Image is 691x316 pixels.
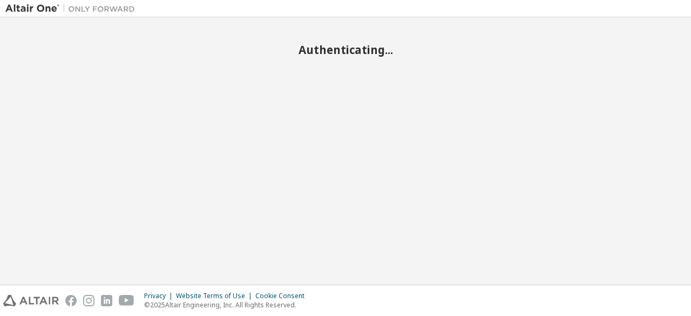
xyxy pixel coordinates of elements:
[65,295,77,306] img: facebook.svg
[3,295,59,306] img: altair_logo.svg
[176,292,255,300] div: Website Terms of Use
[101,295,112,306] img: linkedin.svg
[144,300,311,310] p: © 2025 Altair Engineering, Inc. All Rights Reserved.
[119,295,134,306] img: youtube.svg
[5,43,686,57] h2: Authenticating...
[5,3,140,14] img: Altair One
[144,292,176,300] div: Privacy
[255,292,311,300] div: Cookie Consent
[83,295,94,306] img: instagram.svg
